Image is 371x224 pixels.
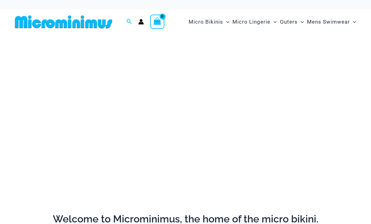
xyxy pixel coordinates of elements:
span: Micro Lingerie [232,14,270,30]
a: Micro BikinisMenu ToggleMenu Toggle [187,12,231,31]
span: Mens Swimwear [307,14,350,30]
a: OutersMenu ToggleMenu Toggle [278,12,305,31]
a: Account icon link [138,19,144,25]
a: Search icon link [126,18,132,26]
a: Micro LingerieMenu ToggleMenu Toggle [231,12,278,31]
img: MM SHOP LOGO FLAT [12,15,115,29]
span: Menu Toggle [298,14,304,30]
span: Menu Toggle [350,14,356,30]
span: Menu Toggle [270,14,277,30]
nav: Site Navigation [186,11,359,32]
span: Micro Bikinis [189,14,223,30]
a: Mens SwimwearMenu ToggleMenu Toggle [305,12,358,31]
span: Outers [280,14,298,30]
a: View Shopping Cart, empty [150,15,164,29]
span: Menu Toggle [223,14,229,30]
